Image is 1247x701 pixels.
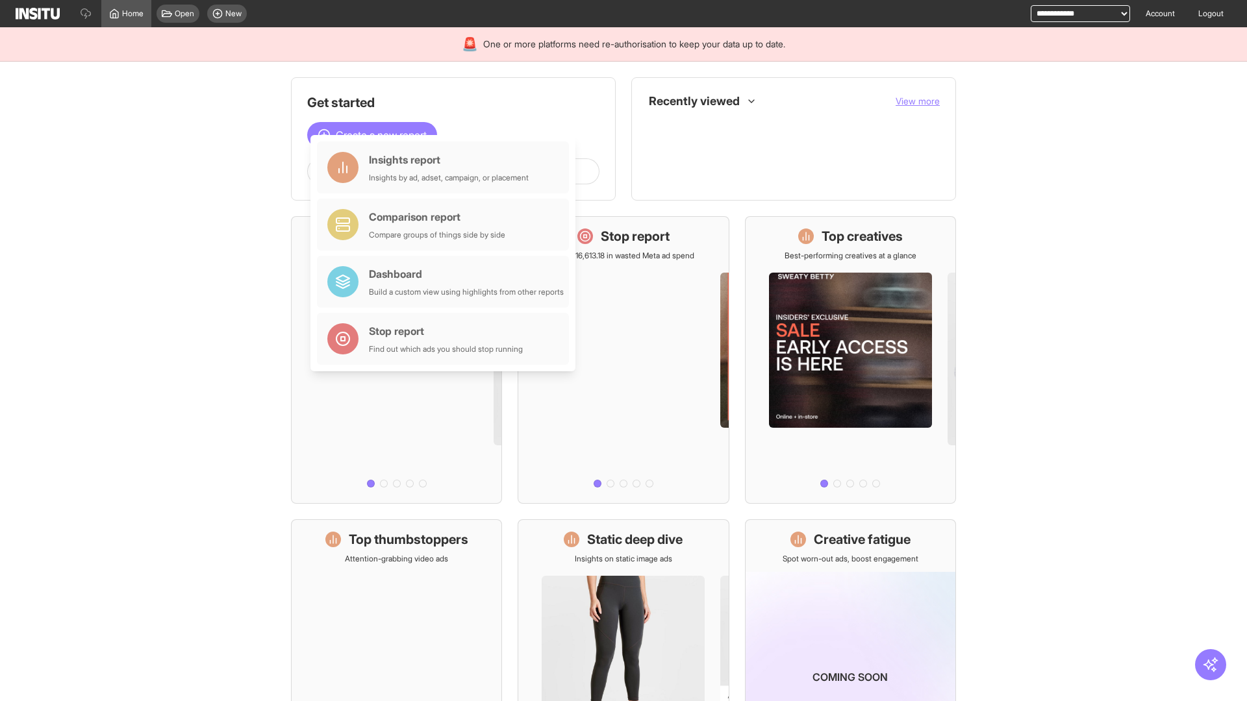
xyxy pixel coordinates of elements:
[349,530,468,548] h1: Top thumbstoppers
[601,227,670,245] h1: Stop report
[369,266,564,282] div: Dashboard
[785,251,916,261] p: Best-performing creatives at a glance
[369,209,505,225] div: Comparison report
[896,95,940,108] button: View more
[307,93,599,112] h1: Get started
[822,227,903,245] h1: Top creatives
[369,152,529,167] div: Insights report
[122,8,144,19] span: Home
[369,323,523,339] div: Stop report
[225,8,242,19] span: New
[175,8,194,19] span: Open
[16,8,60,19] img: Logo
[575,554,672,564] p: Insights on static image ads
[552,251,694,261] p: Save £16,613.18 in wasted Meta ad spend
[518,216,729,504] a: Stop reportSave £16,613.18 in wasted Meta ad spend
[345,554,448,564] p: Attention-grabbing video ads
[369,287,564,297] div: Build a custom view using highlights from other reports
[307,122,437,148] button: Create a new report
[369,230,505,240] div: Compare groups of things side by side
[745,216,956,504] a: Top creativesBest-performing creatives at a glance
[336,127,427,143] span: Create a new report
[369,344,523,354] div: Find out which ads you should stop running
[896,95,940,106] span: View more
[462,35,478,53] div: 🚨
[587,530,683,548] h1: Static deep dive
[483,38,785,51] span: One or more platforms need re-authorisation to keep your data up to date.
[291,216,502,504] a: What's live nowSee all active ads instantly
[369,173,529,183] div: Insights by ad, adset, campaign, or placement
